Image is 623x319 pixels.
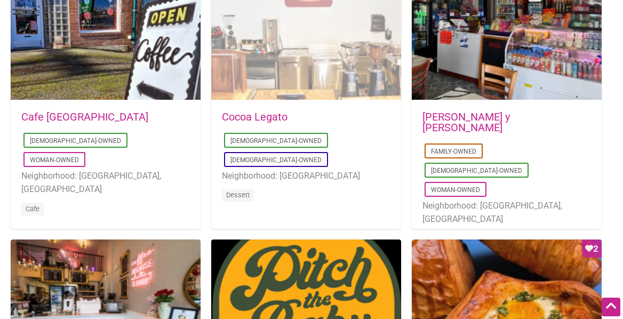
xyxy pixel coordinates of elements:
[230,156,322,164] a: [DEMOGRAPHIC_DATA]-Owned
[26,205,39,213] a: Cafe
[431,186,480,194] a: Woman-Owned
[226,191,250,199] a: Dessert
[222,169,390,183] li: Neighborhood: [GEOGRAPHIC_DATA]
[30,156,79,164] a: Woman-Owned
[431,148,476,155] a: Family-Owned
[422,110,510,134] a: [PERSON_NAME] y [PERSON_NAME]
[21,110,148,123] a: Cafe [GEOGRAPHIC_DATA]
[422,199,591,226] li: Neighborhood: [GEOGRAPHIC_DATA], [GEOGRAPHIC_DATA]
[21,169,190,196] li: Neighborhood: [GEOGRAPHIC_DATA], [GEOGRAPHIC_DATA]
[230,137,322,145] a: [DEMOGRAPHIC_DATA]-Owned
[602,298,620,316] div: Scroll Back to Top
[30,137,121,145] a: [DEMOGRAPHIC_DATA]-Owned
[222,110,287,123] a: Cocoa Legato
[431,167,522,174] a: [DEMOGRAPHIC_DATA]-Owned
